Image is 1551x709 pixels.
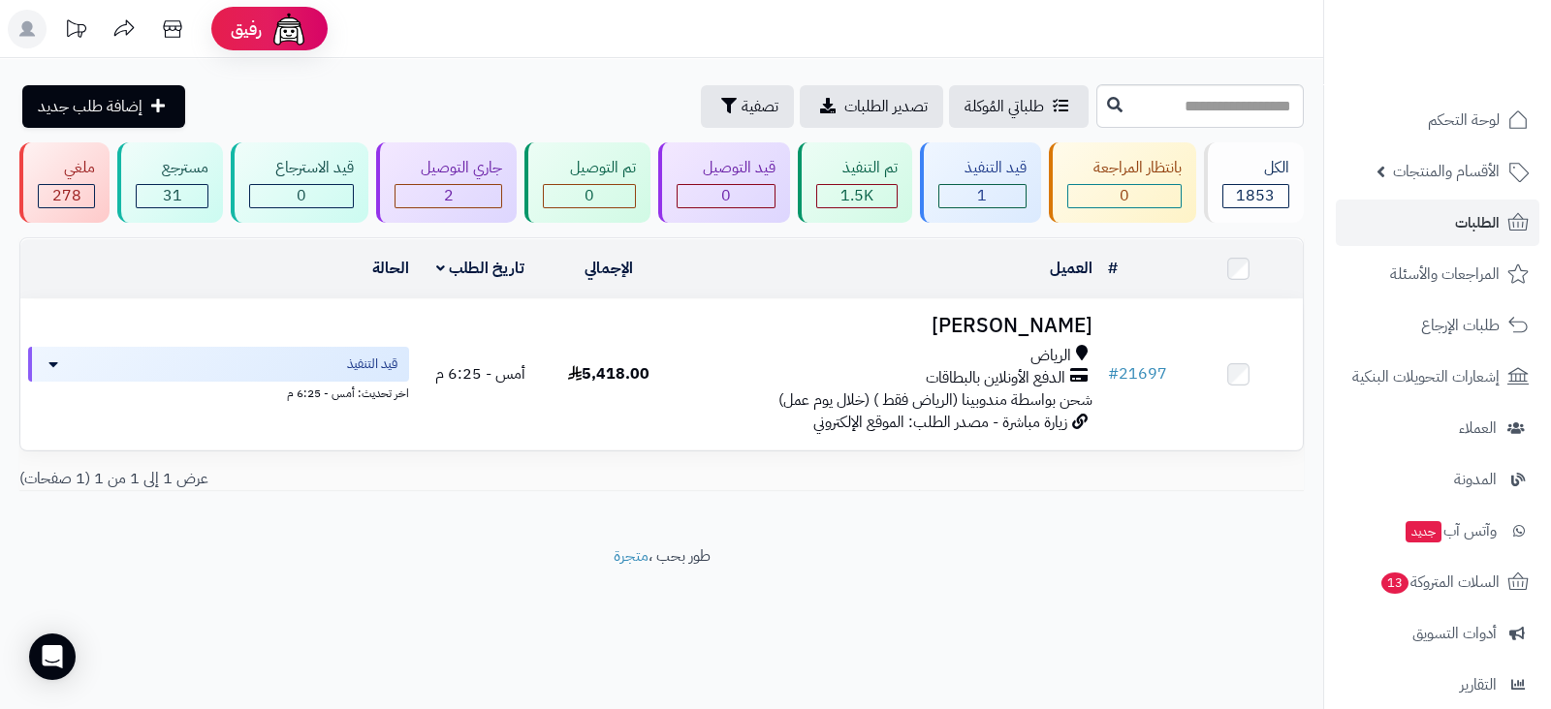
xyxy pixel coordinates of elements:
[396,185,501,207] div: 2
[163,184,182,207] span: 31
[678,185,775,207] div: 0
[372,142,521,223] a: جاري التوصيل 2
[1222,157,1289,179] div: الكل
[1406,521,1441,542] span: جديد
[614,544,649,568] a: متجرة
[1030,345,1071,367] span: الرياض
[965,95,1044,118] span: طلباتي المُوكلة
[347,354,397,374] span: قيد التنفيذ
[1120,184,1129,207] span: 0
[1336,200,1539,246] a: الطلبات
[1336,508,1539,554] a: وآتس آبجديد
[28,382,409,402] div: اخر تحديث: أمس - 6:25 م
[721,184,731,207] span: 0
[113,142,227,223] a: مسترجع 31
[794,142,916,223] a: تم التنفيذ 1.5K
[1336,302,1539,349] a: طلبات الإرجاع
[5,468,662,490] div: عرض 1 إلى 1 من 1 (1 صفحات)
[52,184,81,207] span: 278
[1460,671,1497,698] span: التقارير
[568,362,649,385] span: 5,418.00
[1108,257,1118,280] a: #
[136,157,208,179] div: مسترجع
[800,85,943,128] a: تصدير الطلبات
[1390,261,1500,288] span: المراجعات والأسئلة
[844,95,928,118] span: تصدير الطلبات
[1108,362,1119,385] span: #
[29,633,76,680] div: Open Intercom Messenger
[435,362,525,385] span: أمس - 6:25 م
[1108,362,1167,385] a: #21697
[249,157,354,179] div: قيد الاسترجاع
[231,17,262,41] span: رفيق
[701,85,794,128] button: تصفية
[977,184,987,207] span: 1
[543,157,635,179] div: تم التوصيل
[1336,662,1539,708] a: التقارير
[1336,354,1539,400] a: إشعارات التحويلات البنكية
[227,142,372,223] a: قيد الاسترجاع 0
[1336,251,1539,297] a: المراجعات والأسئلة
[1421,312,1500,339] span: طلبات الإرجاع
[22,85,185,128] a: إضافة طلب جديد
[1428,107,1500,134] span: لوحة التحكم
[38,157,95,179] div: ملغي
[1336,97,1539,143] a: لوحة التحكم
[1067,157,1182,179] div: بانتظار المراجعة
[1419,15,1533,55] img: logo-2.png
[250,185,353,207] div: 0
[372,257,409,280] a: الحالة
[681,315,1092,337] h3: [PERSON_NAME]
[1336,559,1539,605] a: السلات المتروكة13
[938,157,1027,179] div: قيد التنفيذ
[1455,209,1500,236] span: الطلبات
[813,411,1067,434] span: زيارة مباشرة - مصدر الطلب: الموقع الإلكتروني
[137,185,207,207] div: 31
[395,157,502,179] div: جاري التوصيل
[297,184,306,207] span: 0
[817,185,897,207] div: 1541
[39,185,94,207] div: 278
[1454,466,1497,493] span: المدونة
[939,185,1026,207] div: 1
[1336,405,1539,451] a: العملاء
[521,142,653,223] a: تم التوصيل 0
[926,367,1065,389] span: الدفع الأونلاين بالبطاقات
[1050,257,1092,280] a: العميل
[1412,620,1497,647] span: أدوات التسويق
[916,142,1045,223] a: قيد التنفيذ 1
[1068,185,1181,207] div: 0
[677,157,775,179] div: قيد التوصيل
[444,184,454,207] span: 2
[840,184,873,207] span: 1.5K
[1393,158,1500,185] span: الأقسام والمنتجات
[51,10,100,53] a: تحديثات المنصة
[585,184,594,207] span: 0
[654,142,794,223] a: قيد التوصيل 0
[778,388,1092,412] span: شحن بواسطة مندوبينا (الرياض فقط ) (خلال يوم عمل)
[949,85,1089,128] a: طلباتي المُوكلة
[1045,142,1200,223] a: بانتظار المراجعة 0
[269,10,308,48] img: ai-face.png
[1336,610,1539,657] a: أدوات التسويق
[1459,415,1497,442] span: العملاء
[1379,569,1500,596] span: السلات المتروكة
[1236,184,1275,207] span: 1853
[585,257,633,280] a: الإجمالي
[38,95,142,118] span: إضافة طلب جديد
[1336,456,1539,503] a: المدونة
[16,142,113,223] a: ملغي 278
[1381,572,1409,595] span: 13
[544,185,634,207] div: 0
[1404,517,1497,544] span: وآتس آب
[1200,142,1308,223] a: الكل1853
[742,95,778,118] span: تصفية
[816,157,898,179] div: تم التنفيذ
[436,257,524,280] a: تاريخ الطلب
[1352,363,1500,390] span: إشعارات التحويلات البنكية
